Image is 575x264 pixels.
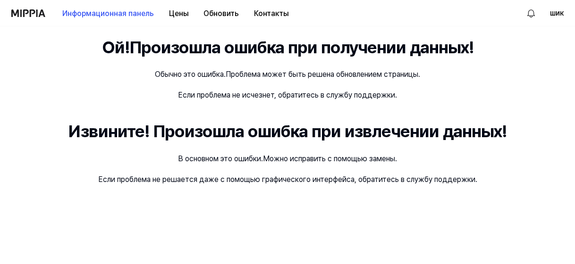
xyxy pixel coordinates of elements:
[11,9,45,17] img: логотип
[550,8,564,19] button: шик
[169,8,188,19] ya-tr-span: Цены
[263,154,397,163] ya-tr-span: Можно исправить с помощью замены.
[62,8,154,19] ya-tr-span: Информационная панель
[226,70,420,79] ya-tr-span: Проблема может быть решена обновлением страницы.
[525,8,537,19] img: Алрим
[55,4,161,23] button: Информационная панель
[161,4,196,23] button: Цены
[178,154,263,163] ya-tr-span: В основном это ошибки.
[129,37,474,58] ya-tr-span: Произошла ошибка при получении данных!
[196,0,246,26] a: Обновить
[98,175,477,184] ya-tr-span: Если проблема не решается даже с помощью графического интерфейса, обратитесь в службу поддержки.
[102,37,129,58] ya-tr-span: Ой!
[178,91,397,99] ya-tr-span: Если проблема не исчезнет, обратитесь в службу поддержки.
[203,8,239,19] ya-tr-span: Обновить
[246,4,296,23] button: Контакты
[155,70,226,79] ya-tr-span: Обычно это ошибка.
[196,4,246,23] button: Обновить
[68,121,507,141] ya-tr-span: Извините! Произошла ошибка при извлечении данных!
[254,8,288,19] ya-tr-span: Контакты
